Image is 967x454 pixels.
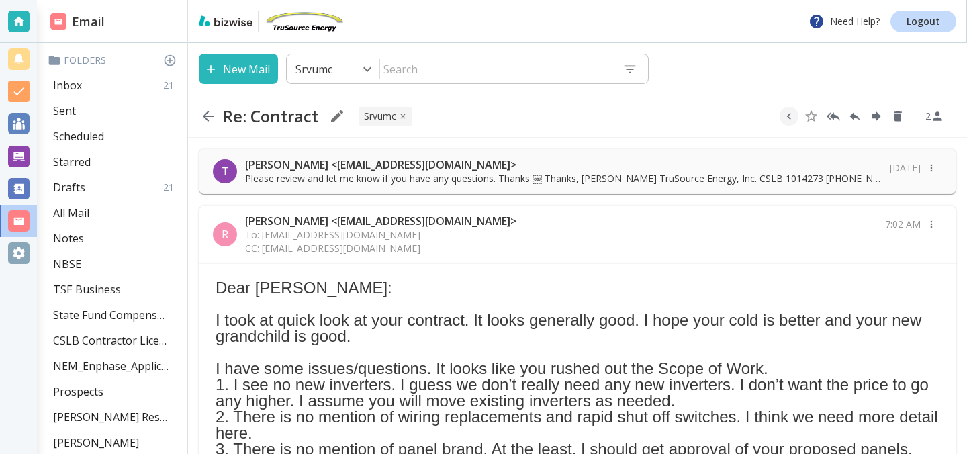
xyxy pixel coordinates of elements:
p: [PERSON_NAME] Residence [53,410,169,424]
div: Prospects [48,379,182,404]
div: Starred [48,149,182,175]
p: Drafts [53,180,85,195]
p: NBSE [53,257,81,271]
a: Logout [890,11,956,32]
div: State Fund Compensation [48,302,182,328]
p: Folders [48,54,182,67]
div: Inbox21 [48,73,182,98]
div: Drafts21 [48,175,182,200]
h2: Email [50,13,105,31]
button: Delete [888,107,907,126]
div: [PERSON_NAME] Residence [48,404,182,430]
p: SRVUMC [364,109,396,123]
div: NBSE [48,251,182,277]
button: Reply All [824,107,843,126]
p: Scheduled [53,129,104,144]
p: 21 [163,181,179,194]
img: DashboardSidebarEmail.svg [50,13,66,30]
p: Srvumc [295,62,332,77]
p: T [222,164,229,179]
button: Forward [867,107,886,126]
p: 7:02 AM [885,218,921,231]
div: CSLB Contractor License [48,328,182,353]
button: Reply [845,107,864,126]
img: bizwise [199,15,252,26]
button: New Mail [199,54,278,84]
p: [DATE] [890,161,921,175]
img: TruSource Energy, Inc. [264,11,344,32]
p: CSLB Contractor License [53,333,169,348]
input: Search [380,56,612,82]
p: 2 [925,109,931,123]
p: Starred [53,154,91,169]
div: R[PERSON_NAME] <[EMAIL_ADDRESS][DOMAIN_NAME]>To: [EMAIL_ADDRESS][DOMAIN_NAME]CC: [EMAIL_ADDRESS][... [199,206,956,264]
p: [PERSON_NAME] <[EMAIL_ADDRESS][DOMAIN_NAME]> [245,214,516,228]
h2: Re: Contract [223,106,318,126]
p: [PERSON_NAME] [53,435,139,450]
p: TSE Business [53,282,121,297]
button: See Participants [919,100,951,132]
p: Need Help? [809,13,880,30]
p: Please review and let me know if you have any questions. Thanks ￼ Thanks, [PERSON_NAME] TruSource... [245,172,882,185]
div: Scheduled [48,124,182,149]
p: Logout [907,17,940,26]
div: All Mail [48,200,182,226]
p: Inbox [53,78,82,93]
p: R [222,227,228,242]
p: Sent [53,103,76,118]
p: [PERSON_NAME] <[EMAIL_ADDRESS][DOMAIN_NAME]> [245,157,882,172]
p: All Mail [53,206,89,220]
p: 21 [163,79,179,92]
p: CC: [EMAIL_ADDRESS][DOMAIN_NAME] [245,242,516,255]
div: TSE Business [48,277,182,302]
p: Prospects [53,384,103,399]
p: State Fund Compensation [53,308,169,322]
p: NEM_Enphase_Applications [53,359,169,373]
div: Sent [48,98,182,124]
p: To: [EMAIL_ADDRESS][DOMAIN_NAME] [245,228,516,242]
p: Notes [53,231,84,246]
div: Notes [48,226,182,251]
div: NEM_Enphase_Applications [48,353,182,379]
